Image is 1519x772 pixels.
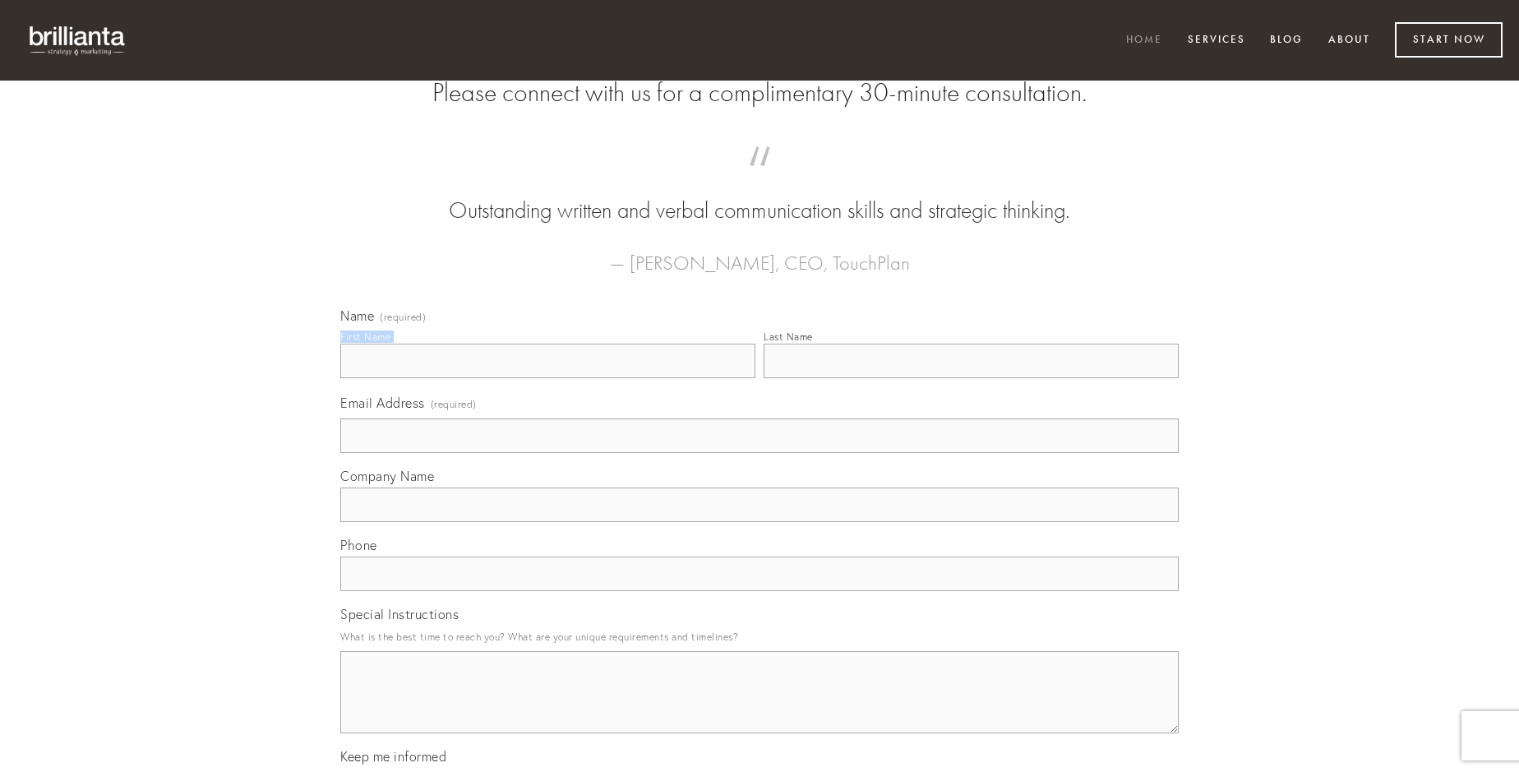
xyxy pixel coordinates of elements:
span: “ [367,163,1152,195]
blockquote: Outstanding written and verbal communication skills and strategic thinking. [367,163,1152,227]
img: brillianta - research, strategy, marketing [16,16,140,64]
span: Special Instructions [340,606,459,622]
span: (required) [380,312,426,322]
a: Services [1177,27,1256,54]
span: Name [340,307,374,324]
span: Company Name [340,468,434,484]
span: Keep me informed [340,748,446,765]
span: (required) [431,393,477,415]
p: What is the best time to reach you? What are your unique requirements and timelines? [340,626,1179,648]
figcaption: — [PERSON_NAME], CEO, TouchPlan [367,227,1152,280]
a: Start Now [1395,22,1503,58]
h2: Please connect with us for a complimentary 30-minute consultation. [340,77,1179,109]
span: Phone [340,537,377,553]
div: First Name [340,331,390,343]
div: Last Name [764,331,813,343]
a: About [1318,27,1381,54]
a: Blog [1259,27,1314,54]
a: Home [1115,27,1173,54]
span: Email Address [340,395,425,411]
